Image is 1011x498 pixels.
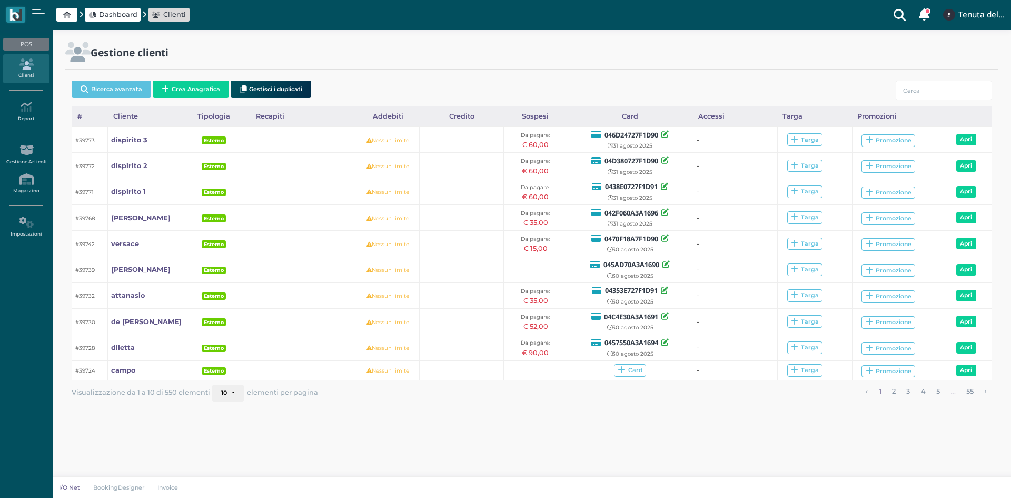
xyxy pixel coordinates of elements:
[366,163,409,170] small: Nessun limite
[791,318,819,326] div: Targa
[72,81,151,98] button: Ricerca avanzata
[521,158,550,164] small: Da pagare:
[99,9,137,19] span: Dashboard
[3,140,49,169] a: Gestione Articoli
[943,9,955,21] img: ...
[956,212,976,223] a: Apri
[604,338,658,347] b: 0457550A3A1694
[866,292,911,300] div: Promozione
[791,136,819,144] div: Targa
[693,106,778,126] div: Accessi
[111,162,147,170] b: dispirito 2
[111,290,145,300] a: attanasio
[204,138,224,143] b: Esterno
[75,189,94,196] small: #39771
[866,367,911,375] div: Promozione
[507,296,564,306] div: € 35,00
[693,282,778,308] td: -
[111,187,146,197] a: dispirito 1
[204,319,224,325] b: Esterno
[607,350,653,357] small: 30 agosto 2025
[163,9,186,19] span: Clienti
[366,215,409,222] small: Nessun limite
[212,385,244,402] button: 10
[956,160,976,172] a: Apri
[75,163,95,170] small: #39772
[521,288,550,295] small: Da pagare:
[607,246,653,253] small: 30 agosto 2025
[75,345,95,351] small: #39728
[778,106,853,126] div: Targa
[889,385,899,398] a: alla pagina 2
[936,465,1002,489] iframe: Help widget launcher
[251,106,356,126] div: Recapiti
[604,234,658,243] b: 0470F18A7F1D90
[521,210,550,217] small: Da pagare:
[956,316,976,327] a: Apri
[111,291,145,299] b: attanasio
[111,344,135,351] b: diletta
[204,293,224,299] b: Esterno
[521,339,550,346] small: Da pagare:
[75,319,95,326] small: #39730
[111,266,171,274] b: [PERSON_NAME]
[507,243,564,253] div: € 15,00
[108,106,192,126] div: Cliente
[91,47,168,58] h2: Gestione clienti
[603,260,659,269] b: 045AD70A3A1690
[111,239,139,249] a: versace
[192,106,251,126] div: Tipologia
[941,2,1005,27] a: ... Tenuta del Barco
[111,161,147,171] a: dispirito 2
[221,389,227,397] span: 10
[791,162,819,170] div: Targa
[875,385,885,398] a: alla pagina 1
[981,385,990,398] a: pagina successiva
[366,189,409,196] small: Nessun limite
[903,385,914,398] a: alla pagina 3
[231,81,311,98] button: Gestisci i duplicati
[366,267,409,274] small: Nessun limite
[608,142,652,149] small: 31 agosto 2025
[693,257,778,282] td: -
[356,106,420,126] div: Addebiti
[896,81,992,100] input: Cerca
[3,97,49,126] a: Report
[507,192,564,202] div: € 60,00
[75,267,95,274] small: #39739
[111,365,135,375] a: campo
[111,343,135,353] a: diletta
[75,137,95,144] small: #39773
[791,266,819,274] div: Targa
[521,236,550,242] small: Da pagare:
[507,348,564,358] div: € 90,00
[507,140,564,150] div: € 60,00
[956,264,976,276] a: Apri
[963,385,977,398] a: alla pagina 55
[111,213,171,223] a: [PERSON_NAME]
[791,213,819,221] div: Targa
[111,318,182,326] b: de [PERSON_NAME]
[111,265,171,275] a: [PERSON_NAME]
[420,106,504,126] div: Credito
[604,130,658,140] b: 046D24727F1D90
[111,136,147,144] b: dispirito 3
[791,366,819,374] div: Targa
[507,321,564,331] div: € 52,00
[791,188,819,196] div: Targa
[204,189,224,195] b: Esterno
[504,106,567,126] div: Sospesi
[153,81,229,98] button: Crea Anagrafica
[521,132,550,139] small: Da pagare:
[866,345,911,353] div: Promozione
[366,319,409,326] small: Nessun limite
[956,290,976,301] a: Apri
[608,169,652,175] small: 31 agosto 2025
[863,385,871,398] a: pagina precedente
[608,220,652,227] small: 31 agosto 2025
[605,182,658,191] b: 0438E0727F1D91
[614,364,646,377] span: Card
[366,292,409,299] small: Nessun limite
[111,317,182,327] a: de [PERSON_NAME]
[693,231,778,257] td: -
